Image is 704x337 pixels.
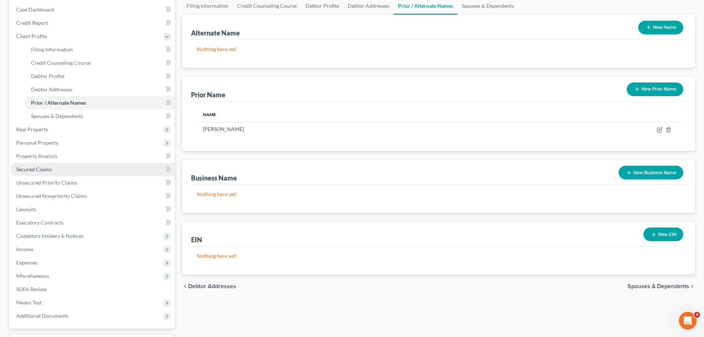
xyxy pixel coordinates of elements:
[31,113,83,119] span: Spouses & Dependents
[197,122,507,136] td: [PERSON_NAME]
[197,46,680,53] p: Nothing here yet!
[679,312,697,330] iframe: Intercom live chat
[16,246,33,252] span: Income
[16,286,47,292] span: SOFA Review
[10,149,175,163] a: Property Analysis
[31,46,73,53] span: Filing Information
[197,191,680,198] p: Nothing here yet!
[16,193,87,199] span: Unsecured Nonpriority Claims
[10,189,175,203] a: Unsecured Nonpriority Claims
[16,219,64,226] span: Executory Contracts
[16,299,42,306] span: Means Test
[188,283,236,289] span: Debtor Addresses
[628,283,689,289] span: Spouses & Dependents
[638,21,683,34] button: New Name
[10,163,175,176] a: Secured Claims
[191,90,225,99] div: Prior Name
[689,283,695,289] i: chevron_right
[10,216,175,229] a: Executory Contracts
[25,70,175,83] a: Debtor Profile
[16,33,47,39] span: Client Profile
[16,273,49,279] span: Miscellaneous
[10,3,175,16] a: Case Dashboard
[25,96,175,109] a: Prior / Alternate Names
[694,312,700,318] span: 4
[31,60,91,66] span: Credit Counseling Course
[182,283,236,289] button: chevron_left Debtor Addresses
[619,166,683,179] button: New Business Name
[31,100,86,106] span: Prior / Alternate Names
[31,73,64,79] span: Debtor Profile
[628,283,695,289] button: Spouses & Dependents chevron_right
[25,43,175,56] a: Filing Information
[182,283,188,289] i: chevron_left
[16,206,36,212] span: Lawsuits
[31,86,72,92] span: Debtor Addresses
[16,153,57,159] span: Property Analysis
[10,203,175,216] a: Lawsuits
[643,228,683,241] button: New EIN
[25,83,175,96] a: Debtor Addresses
[10,176,175,189] a: Unsecured Priority Claims
[25,109,175,123] a: Spouses & Dependents
[16,259,37,266] span: Expenses
[197,252,680,260] p: Nothing here yet!
[25,56,175,70] a: Credit Counseling Course
[10,16,175,30] a: Credit Report
[16,20,48,26] span: Credit Report
[191,235,202,244] div: EIN
[191,28,240,37] div: Alternate Name
[627,82,683,96] button: New Prior Name
[16,233,84,239] span: Codebtors Insiders & Notices
[16,6,54,13] span: Case Dashboard
[10,283,175,296] a: SOFA Review
[16,126,48,132] span: Real Property
[16,313,68,319] span: Additional Documents
[197,107,507,122] th: Name
[16,139,58,146] span: Personal Property
[191,173,237,182] div: Business Name
[16,166,52,172] span: Secured Claims
[16,179,77,186] span: Unsecured Priority Claims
